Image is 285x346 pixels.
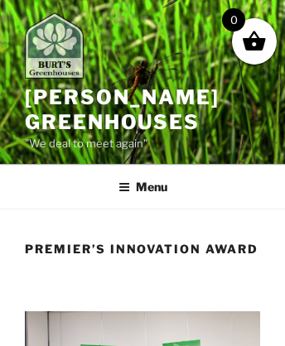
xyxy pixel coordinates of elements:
[222,8,245,31] span: 0
[25,85,220,134] a: [PERSON_NAME] Greenhouses
[25,12,84,79] img: Burt's Greenhouses
[25,135,260,153] p: "We deal to meet again"
[107,166,179,207] button: Menu
[25,241,260,257] h1: Premier’s Innovation Award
